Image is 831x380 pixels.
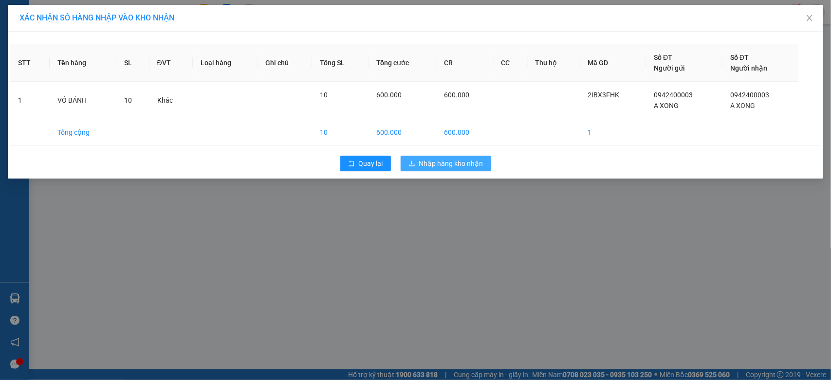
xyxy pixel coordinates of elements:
td: 1 [580,119,646,146]
td: 10 [312,119,369,146]
span: Quay lại [359,158,383,169]
span: rollback [348,160,355,168]
th: Thu hộ [528,44,580,82]
span: 10 [124,96,132,104]
span: 2IBX3FHK [588,91,620,99]
td: Tổng cộng [50,119,116,146]
button: downloadNhập hàng kho nhận [401,156,491,171]
th: Tên hàng [50,44,116,82]
button: Close [796,5,823,32]
th: STT [10,44,50,82]
span: Người nhận [730,64,767,72]
td: 1 [10,82,50,119]
span: 0942400003 [654,91,693,99]
th: Ghi chú [258,44,312,82]
span: 600.000 [444,91,469,99]
th: Mã GD [580,44,646,82]
th: CR [436,44,494,82]
span: download [408,160,415,168]
th: Tổng cước [369,44,437,82]
span: 10 [320,91,328,99]
th: CC [494,44,528,82]
th: Tổng SL [312,44,369,82]
span: Số ĐT [730,54,749,61]
td: 600.000 [369,119,437,146]
span: A XONG [730,102,755,109]
span: Số ĐT [654,54,672,61]
span: XÁC NHẬN SỐ HÀNG NHẬP VÀO KHO NHẬN [19,13,174,22]
span: 0942400003 [730,91,769,99]
td: Khác [149,82,193,119]
span: close [806,14,813,22]
span: Nhập hàng kho nhận [419,158,483,169]
td: 600.000 [436,119,494,146]
td: VỎ BÁNH [50,82,116,119]
th: Loại hàng [193,44,258,82]
span: 600.000 [377,91,402,99]
th: SL [116,44,149,82]
th: ĐVT [149,44,193,82]
span: Người gửi [654,64,685,72]
button: rollbackQuay lại [340,156,391,171]
span: A XONG [654,102,679,109]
